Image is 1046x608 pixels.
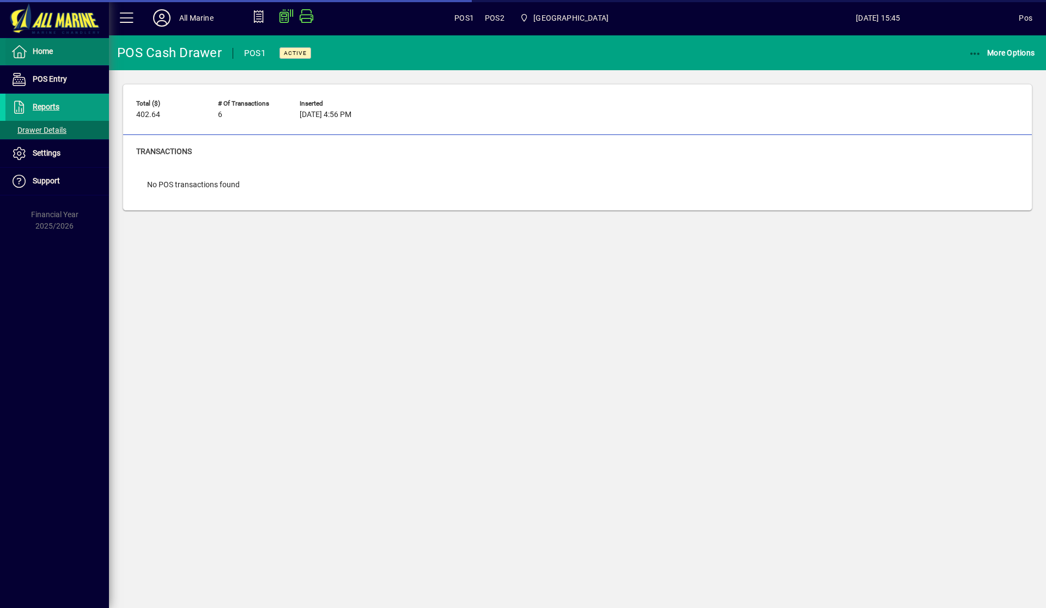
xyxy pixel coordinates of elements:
span: Port Road [515,8,613,28]
span: Transactions [136,147,192,156]
span: Total ($) [136,100,202,107]
span: POS Entry [33,75,67,83]
a: Support [5,168,109,195]
span: Reports [33,102,59,111]
a: Home [5,38,109,65]
a: POS Entry [5,66,109,93]
span: [DATE] 4:56 PM [300,110,351,119]
span: 402.64 [136,110,160,119]
span: Drawer Details [11,126,66,134]
span: POS2 [485,9,504,27]
span: Settings [33,149,60,157]
button: Profile [144,8,179,28]
div: All Marine [179,9,214,27]
span: More Options [969,48,1035,57]
div: No POS transactions found [136,168,251,201]
span: [GEOGRAPHIC_DATA] [533,9,609,27]
span: Support [33,176,60,185]
button: More Options [966,43,1038,63]
span: [DATE] 15:45 [737,9,1019,27]
div: Pos [1019,9,1032,27]
span: Inserted [300,100,365,107]
span: 6 [218,110,222,119]
span: Active [284,50,307,57]
a: Settings [5,140,109,167]
span: POS1 [454,9,474,27]
span: Home [33,47,53,56]
div: POS1 [244,45,266,62]
a: Drawer Details [5,121,109,139]
span: # of Transactions [218,100,283,107]
div: POS Cash Drawer [117,44,222,62]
